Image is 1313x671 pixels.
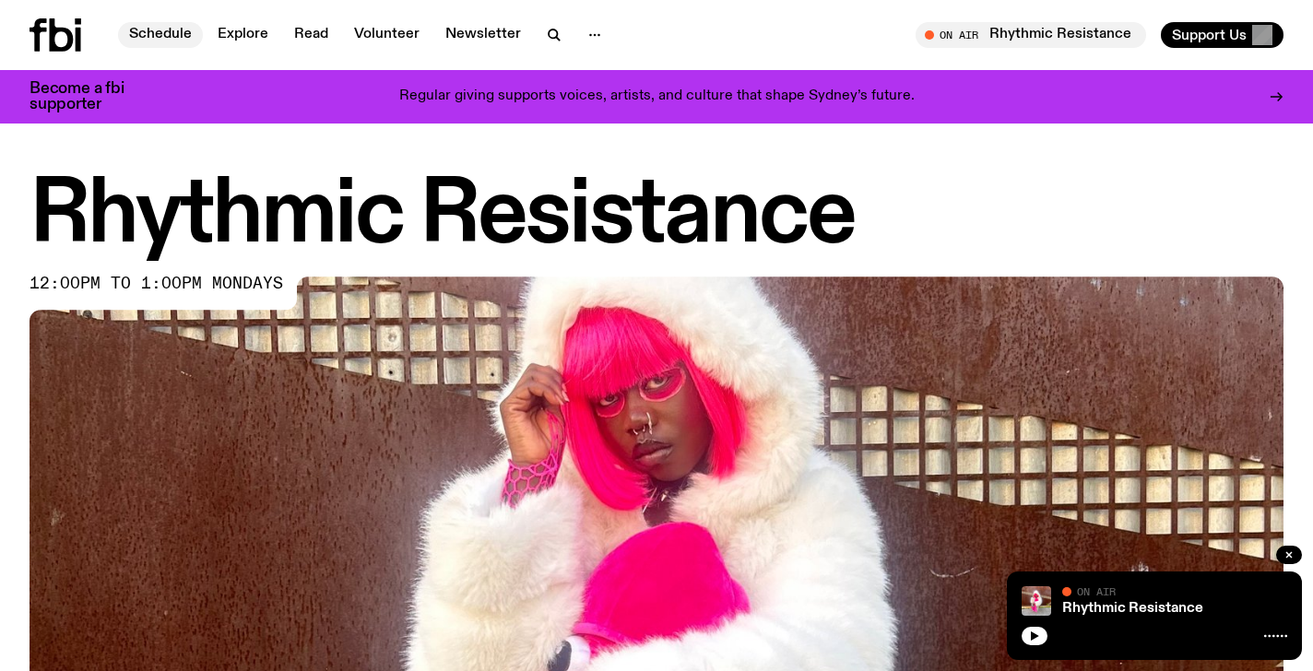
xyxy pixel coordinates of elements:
a: Explore [207,22,279,48]
a: Rhythmic Resistance [1062,601,1203,616]
a: Volunteer [343,22,431,48]
span: On Air [1077,585,1116,597]
span: Support Us [1172,27,1247,43]
a: Schedule [118,22,203,48]
img: Attu crouches on gravel in front of a brown wall. They are wearing a white fur coat with a hood, ... [1022,586,1051,616]
h1: Rhythmic Resistance [30,175,1283,258]
button: Support Us [1161,22,1283,48]
button: On AirRhythmic Resistance [916,22,1146,48]
span: 12:00pm to 1:00pm mondays [30,277,283,291]
h3: Become a fbi supporter [30,81,148,112]
a: Newsletter [434,22,532,48]
a: Read [283,22,339,48]
p: Regular giving supports voices, artists, and culture that shape Sydney’s future. [399,88,915,105]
